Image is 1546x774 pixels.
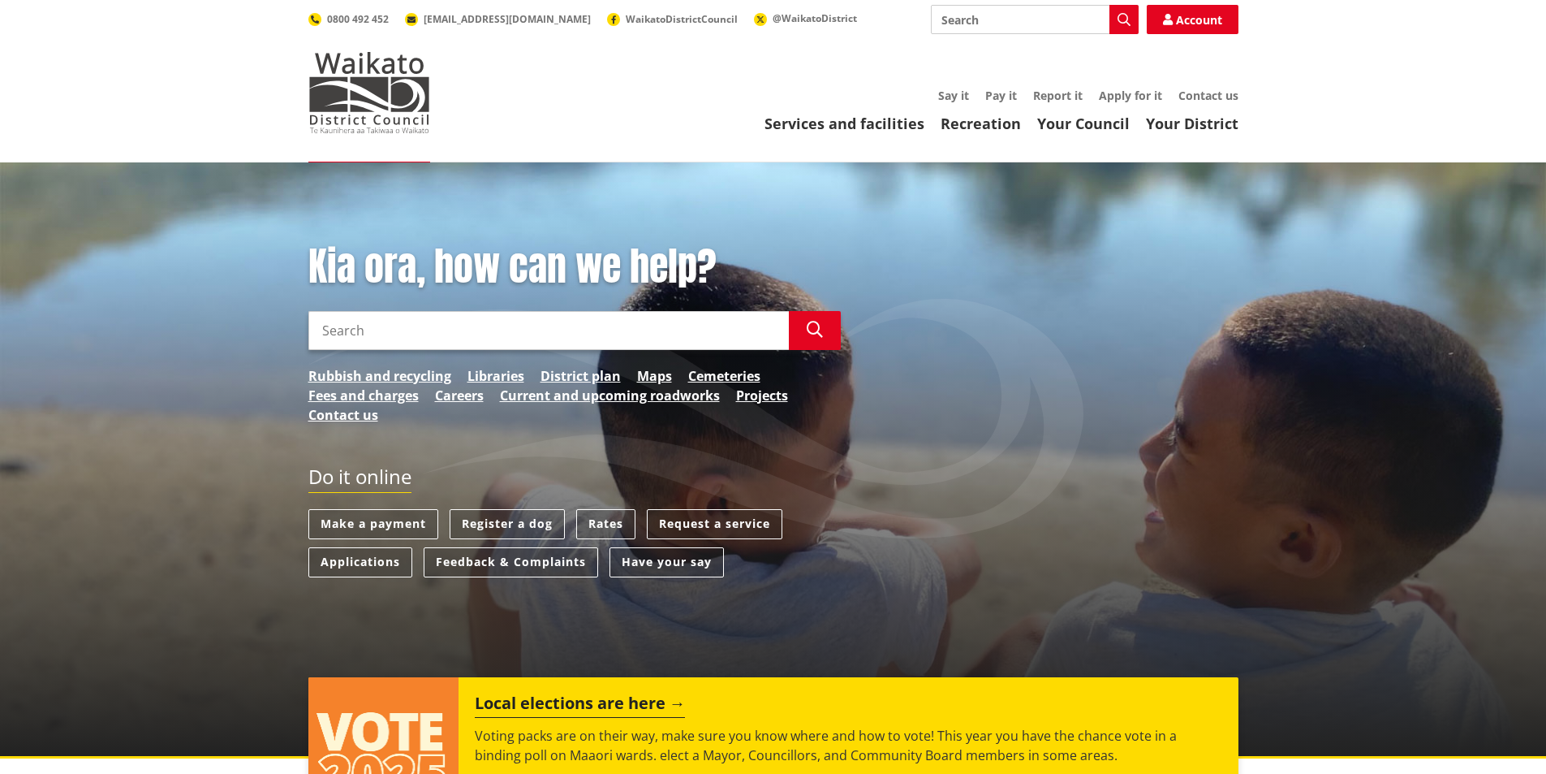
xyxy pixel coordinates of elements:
[308,386,419,405] a: Fees and charges
[308,547,412,577] a: Applications
[1147,5,1238,34] a: Account
[308,405,378,425] a: Contact us
[576,509,635,539] a: Rates
[424,12,591,26] span: [EMAIL_ADDRESS][DOMAIN_NAME]
[688,366,760,386] a: Cemeteries
[931,5,1139,34] input: Search input
[609,547,724,577] a: Have your say
[308,509,438,539] a: Make a payment
[938,88,969,103] a: Say it
[764,114,924,133] a: Services and facilities
[467,366,524,386] a: Libraries
[736,386,788,405] a: Projects
[450,509,565,539] a: Register a dog
[637,366,672,386] a: Maps
[941,114,1021,133] a: Recreation
[985,88,1017,103] a: Pay it
[500,386,720,405] a: Current and upcoming roadworks
[308,366,451,386] a: Rubbish and recycling
[1099,88,1162,103] a: Apply for it
[308,52,430,133] img: Waikato District Council - Te Kaunihera aa Takiwaa o Waikato
[308,465,411,494] h2: Do it online
[1146,114,1238,133] a: Your District
[475,726,1221,765] p: Voting packs are on their way, make sure you know where and how to vote! This year you have the c...
[754,11,857,25] a: @WaikatoDistrict
[626,12,738,26] span: WaikatoDistrictCouncil
[607,12,738,26] a: WaikatoDistrictCouncil
[647,509,782,539] a: Request a service
[327,12,389,26] span: 0800 492 452
[1037,114,1130,133] a: Your Council
[1178,88,1238,103] a: Contact us
[1033,88,1083,103] a: Report it
[308,311,789,350] input: Search input
[540,366,621,386] a: District plan
[308,12,389,26] a: 0800 492 452
[773,11,857,25] span: @WaikatoDistrict
[405,12,591,26] a: [EMAIL_ADDRESS][DOMAIN_NAME]
[435,386,484,405] a: Careers
[475,694,685,718] h2: Local elections are here
[308,244,841,291] h1: Kia ora, how can we help?
[424,547,598,577] a: Feedback & Complaints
